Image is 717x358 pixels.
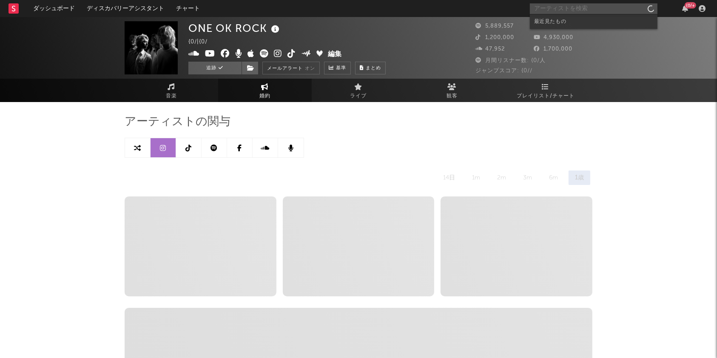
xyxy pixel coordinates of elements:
[125,117,230,127] span: アーティストの関与
[324,62,351,74] a: 基準
[350,91,367,101] span: ライブ
[517,91,575,101] span: プレイリスト/チャート
[534,17,653,27] div: 最近見たもの
[188,21,282,35] div: ONE OK ROCK
[475,35,514,40] span: 1,200,000
[517,170,538,185] div: 3m
[305,66,315,71] em: オン
[569,170,590,185] div: 1歳
[262,62,320,74] button: メールアラートオン
[491,170,512,185] div: 2m
[447,91,458,101] span: 観客
[466,170,487,185] div: 1m
[534,46,573,52] span: 1,700,000
[534,35,574,40] span: 4,930,000
[475,58,546,63] span: 月間リスナー数: {0/人
[188,37,217,47] div: {0/ | {0/
[125,79,218,102] a: 音楽
[475,46,505,52] span: 47,952
[475,23,514,29] span: 5,889,557
[328,49,342,60] button: 編集
[475,68,532,74] span: ジャンプスコア: {0//
[685,2,696,9] div: {0/+
[336,63,346,74] span: 基準
[499,79,592,102] a: プレイリスト/チャート
[355,62,386,74] button: まとめ
[437,170,461,185] div: 14日
[312,79,405,102] a: ライブ
[682,5,688,12] button: {0/+
[366,66,381,71] span: まとめ
[259,91,270,101] span: 婚約
[218,79,312,102] a: 婚約
[530,3,657,14] input: アーティストを検索
[405,79,499,102] a: 観客
[188,62,242,74] button: 追跡
[166,91,177,101] span: 音楽
[543,170,564,185] div: 6m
